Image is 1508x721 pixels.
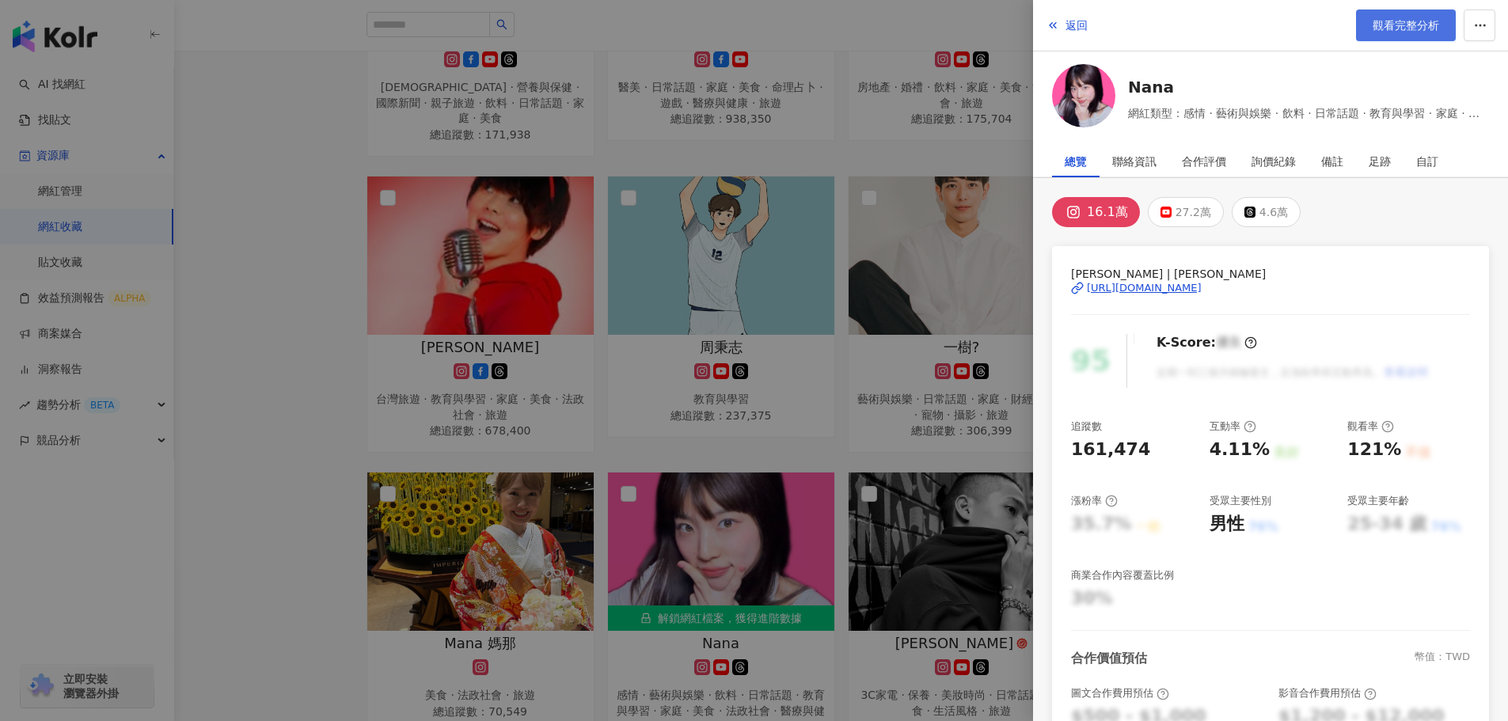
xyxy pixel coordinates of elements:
[1065,19,1088,32] span: 返回
[1373,19,1439,32] span: 觀看完整分析
[1128,104,1489,122] span: 網紅類型：感情 · 藝術與娛樂 · 飲料 · 日常話題 · 教育與學習 · 家庭 · 美食 · 法政社會 · 醫療與健康 · 旅遊
[1232,197,1301,227] button: 4.6萬
[1259,201,1288,223] div: 4.6萬
[1071,438,1150,462] div: 161,474
[1347,494,1409,508] div: 受眾主要年齡
[1252,146,1296,177] div: 詢價紀錄
[1071,494,1118,508] div: 漲粉率
[1148,197,1224,227] button: 27.2萬
[1347,438,1401,462] div: 121%
[1356,9,1456,41] a: 觀看完整分析
[1182,146,1226,177] div: 合作評價
[1087,281,1202,295] div: [URL][DOMAIN_NAME]
[1087,201,1128,223] div: 16.1萬
[1210,494,1271,508] div: 受眾主要性別
[1112,146,1157,177] div: 聯絡資訊
[1065,146,1087,177] div: 總覽
[1071,265,1470,283] span: [PERSON_NAME] | [PERSON_NAME]
[1369,146,1391,177] div: 足跡
[1071,419,1102,434] div: 追蹤數
[1210,419,1256,434] div: 互動率
[1052,197,1140,227] button: 16.1萬
[1415,650,1470,667] div: 幣值：TWD
[1128,76,1489,98] a: Nana
[1321,146,1343,177] div: 備註
[1210,512,1244,537] div: 男性
[1416,146,1438,177] div: 自訂
[1052,64,1115,133] a: KOL Avatar
[1046,9,1088,41] button: 返回
[1071,568,1174,582] div: 商業合作內容覆蓋比例
[1071,650,1147,667] div: 合作價值預估
[1071,686,1169,700] div: 圖文合作費用預估
[1210,438,1270,462] div: 4.11%
[1157,334,1257,351] div: K-Score :
[1071,281,1470,295] a: [URL][DOMAIN_NAME]
[1052,64,1115,127] img: KOL Avatar
[1176,201,1211,223] div: 27.2萬
[1278,686,1377,700] div: 影音合作費用預估
[1347,419,1394,434] div: 觀看率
